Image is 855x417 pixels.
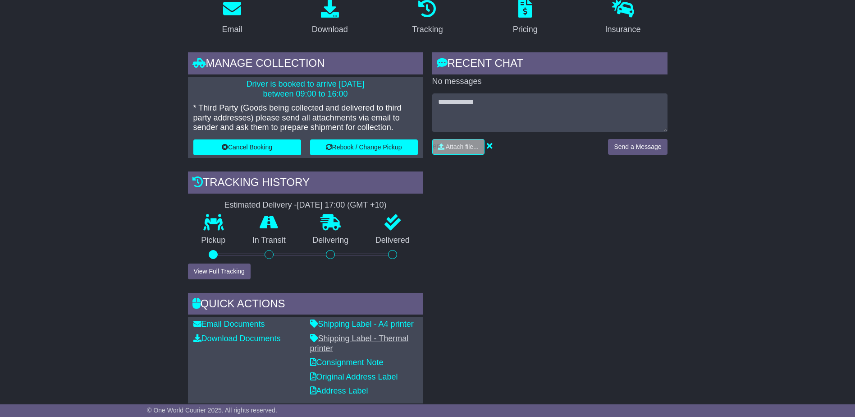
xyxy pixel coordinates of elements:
[188,264,251,279] button: View Full Tracking
[310,139,418,155] button: Rebook / Change Pickup
[193,320,265,329] a: Email Documents
[188,52,423,77] div: Manage collection
[312,23,348,36] div: Download
[362,236,423,246] p: Delivered
[605,23,641,36] div: Insurance
[222,23,242,36] div: Email
[193,334,281,343] a: Download Documents
[239,236,299,246] p: In Transit
[188,236,239,246] p: Pickup
[432,77,668,87] p: No messages
[299,236,362,246] p: Delivering
[193,79,418,99] p: Driver is booked to arrive [DATE] between 09:00 to 16:00
[412,23,443,36] div: Tracking
[188,171,423,196] div: Tracking history
[513,23,538,36] div: Pricing
[147,407,277,414] span: © One World Courier 2025. All rights reserved.
[432,52,668,77] div: RECENT CHAT
[188,293,423,317] div: Quick Actions
[310,334,409,353] a: Shipping Label - Thermal printer
[310,386,368,395] a: Address Label
[310,358,384,367] a: Consignment Note
[608,139,667,155] button: Send a Message
[297,200,387,210] div: [DATE] 17:00 (GMT +10)
[193,139,301,155] button: Cancel Booking
[188,200,423,210] div: Estimated Delivery -
[193,103,418,133] p: * Third Party (Goods being collected and delivered to third party addresses) please send all atta...
[310,320,414,329] a: Shipping Label - A4 printer
[310,372,398,381] a: Original Address Label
